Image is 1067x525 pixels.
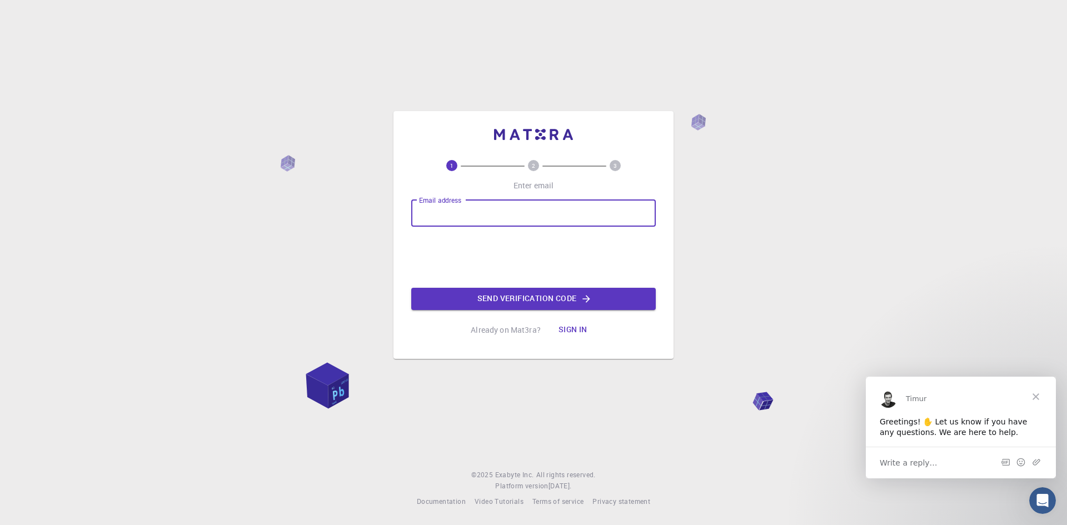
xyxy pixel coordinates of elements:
[614,162,617,169] text: 3
[475,496,523,507] a: Video Tutorials
[475,497,523,506] span: Video Tutorials
[532,496,584,507] a: Terms of service
[417,497,466,506] span: Documentation
[411,288,656,310] button: Send verification code
[495,481,548,492] span: Platform version
[592,497,650,506] span: Privacy statement
[549,481,572,492] a: [DATE].
[1029,487,1056,514] iframe: Intercom live chat
[550,319,596,341] button: Sign in
[495,469,534,481] a: Exabyte Inc.
[471,469,495,481] span: © 2025
[866,377,1056,478] iframe: Intercom live chat message
[449,236,618,279] iframe: reCAPTCHA
[536,469,596,481] span: All rights reserved.
[417,496,466,507] a: Documentation
[513,180,554,191] p: Enter email
[450,162,453,169] text: 1
[592,496,650,507] a: Privacy statement
[471,324,541,336] p: Already on Mat3ra?
[532,497,584,506] span: Terms of service
[549,481,572,490] span: [DATE] .
[495,470,534,479] span: Exabyte Inc.
[532,162,535,169] text: 2
[419,196,461,205] label: Email address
